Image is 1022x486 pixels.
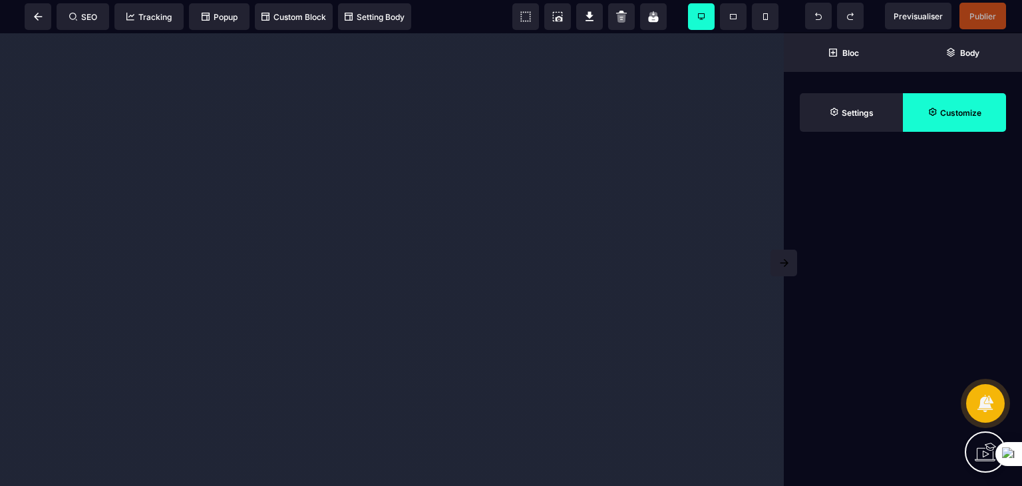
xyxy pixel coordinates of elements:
span: Popup [202,12,238,22]
span: Screenshot [544,3,571,30]
span: Open Layer Manager [903,33,1022,72]
span: Settings [800,93,903,132]
span: Custom Block [261,12,326,22]
span: Publier [969,11,996,21]
span: Open Style Manager [903,93,1006,132]
span: SEO [69,12,97,22]
span: View components [512,3,539,30]
span: Tracking [126,12,172,22]
strong: Customize [940,108,981,118]
strong: Settings [842,108,874,118]
strong: Bloc [842,48,859,58]
strong: Body [960,48,979,58]
span: Preview [885,3,951,29]
span: Previsualiser [894,11,943,21]
span: Setting Body [345,12,405,22]
span: Open Blocks [784,33,903,72]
